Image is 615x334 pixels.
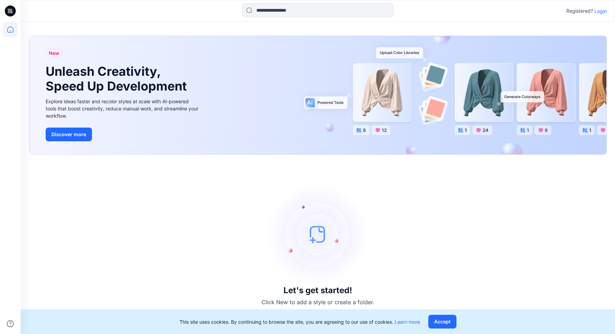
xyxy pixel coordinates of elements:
div: Explore ideas faster and recolor styles at scale with AI-powered tools that boost creativity, red... [46,98,200,119]
p: Login [594,8,607,15]
p: Click New to add a style or create a folder. [262,298,374,306]
a: Discover more [46,128,200,141]
p: Registered? [566,7,593,15]
button: Accept [428,315,456,329]
h1: Unleash Creativity, Speed Up Development [46,64,190,94]
p: This site uses cookies. By continuing to browse the site, you are agreeing to our use of cookies. [179,318,420,325]
span: New [49,49,59,57]
h3: Let's get started! [283,286,352,295]
img: empty-state-image.svg [266,183,369,286]
a: Learn more [395,319,420,325]
button: Discover more [46,128,92,141]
